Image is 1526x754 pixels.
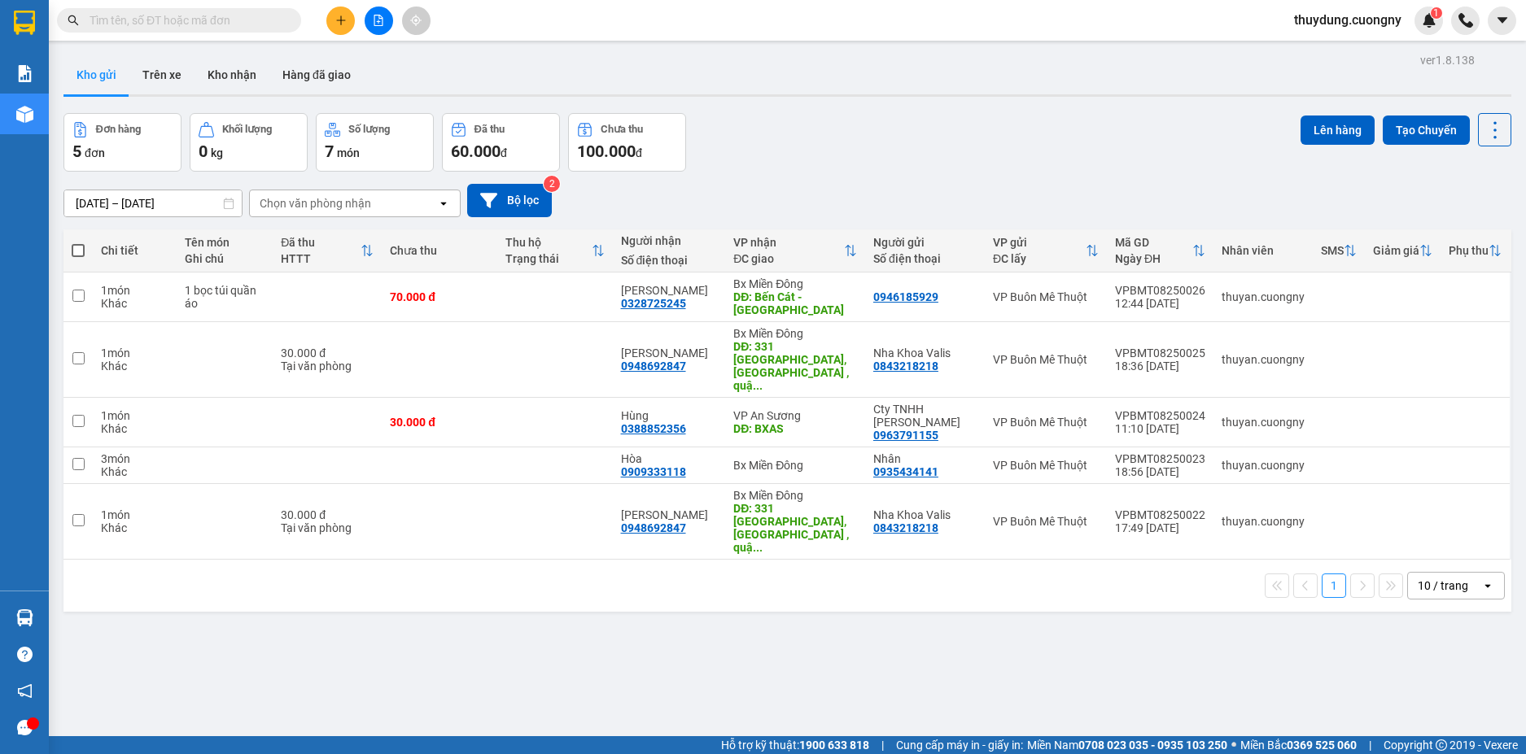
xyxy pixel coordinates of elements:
[1281,10,1415,30] span: thuydung.cuongny
[410,15,422,26] span: aim
[1107,229,1213,272] th: Toggle SortBy
[474,124,505,135] div: Đã thu
[222,124,272,135] div: Khối lượng
[636,146,642,159] span: đ
[281,236,361,249] div: Đã thu
[733,489,857,502] div: Bx Miền Đông
[281,346,374,360] div: 30.000 đ
[390,290,489,303] div: 70.000 đ
[1115,360,1205,373] div: 18:36 [DATE]
[993,236,1086,249] div: VP gửi
[17,720,33,735] span: message
[1431,7,1442,19] sup: 1
[390,416,489,429] div: 30.000 đ
[1115,346,1205,360] div: VPBMT08250025
[14,11,35,35] img: logo-vxr
[873,403,977,429] div: Cty TNHH Thủy Kim Sinh
[1322,573,1346,598] button: 1
[1369,736,1371,754] span: |
[199,142,208,161] span: 0
[185,284,265,310] div: 1 bọc túi quần áo
[16,65,33,82] img: solution-icon
[985,229,1107,272] th: Toggle SortBy
[101,284,168,297] div: 1 món
[390,244,489,257] div: Chưa thu
[101,409,168,422] div: 1 món
[733,409,857,422] div: VP An Sương
[733,277,857,290] div: Bx Miền Đông
[799,739,869,752] strong: 1900 633 818
[195,55,269,94] button: Kho nhận
[621,465,686,478] div: 0909333118
[753,541,763,554] span: ...
[1365,229,1441,272] th: Toggle SortBy
[733,236,844,249] div: VP nhận
[505,252,592,265] div: Trạng thái
[621,346,718,360] div: C Hương
[1481,579,1494,592] svg: open
[211,146,223,159] span: kg
[1449,244,1489,257] div: Phụ thu
[544,176,560,192] sup: 2
[896,736,1023,754] span: Cung cấp máy in - giấy in:
[873,429,938,442] div: 0963791155
[269,55,364,94] button: Hàng đã giao
[873,360,938,373] div: 0843218218
[733,290,857,316] div: DĐ: Bến Cát - Bình Dương
[442,113,560,172] button: Đã thu60.000đ
[260,195,371,211] div: Chọn văn phòng nhận
[101,465,168,478] div: Khác
[101,297,168,310] div: Khác
[68,15,79,26] span: search
[402,7,431,35] button: aim
[325,142,334,161] span: 7
[1115,252,1192,265] div: Ngày ĐH
[621,508,718,521] div: C Hương
[721,736,869,754] span: Hỗ trợ kỹ thuật:
[101,422,168,435] div: Khác
[101,346,168,360] div: 1 món
[1115,422,1205,435] div: 11:10 [DATE]
[281,252,361,265] div: HTTT
[467,184,552,217] button: Bộ lọc
[1301,115,1375,145] button: Lên hàng
[501,146,507,159] span: đ
[63,55,129,94] button: Kho gửi
[1115,508,1205,521] div: VPBMT08250022
[90,11,282,29] input: Tìm tên, số ĐT hoặc mã đơn
[725,229,865,272] th: Toggle SortBy
[873,465,938,478] div: 0935434141
[1222,416,1305,429] div: thuyan.cuongny
[64,190,242,216] input: Select a date range.
[621,234,718,247] div: Người nhận
[1313,229,1365,272] th: Toggle SortBy
[1441,229,1510,272] th: Toggle SortBy
[993,353,1099,366] div: VP Buôn Mê Thuột
[621,254,718,267] div: Số điện thoại
[873,346,977,360] div: Nha Khoa Valis
[993,252,1086,265] div: ĐC lấy
[1115,297,1205,310] div: 12:44 [DATE]
[1458,13,1473,28] img: phone-icon
[85,146,105,159] span: đơn
[316,113,434,172] button: Số lượng7món
[101,360,168,373] div: Khác
[621,521,686,534] div: 0948692847
[1321,244,1344,257] div: SMS
[16,106,33,123] img: warehouse-icon
[1383,115,1470,145] button: Tạo Chuyến
[17,683,33,699] span: notification
[1078,739,1227,752] strong: 0708 023 035 - 0935 103 250
[873,508,977,521] div: Nha Khoa Valis
[190,113,308,172] button: Khối lượng0kg
[16,609,33,626] img: warehouse-icon
[281,360,374,373] div: Tại văn phòng
[1222,244,1305,257] div: Nhân viên
[733,502,857,554] div: DĐ: 331 điện biên phủ, phường 4 , quận 3
[1115,236,1192,249] div: Mã GD
[1222,353,1305,366] div: thuyan.cuongny
[1436,739,1447,751] span: copyright
[601,124,643,135] div: Chưa thu
[337,146,360,159] span: món
[873,452,977,465] div: Nhân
